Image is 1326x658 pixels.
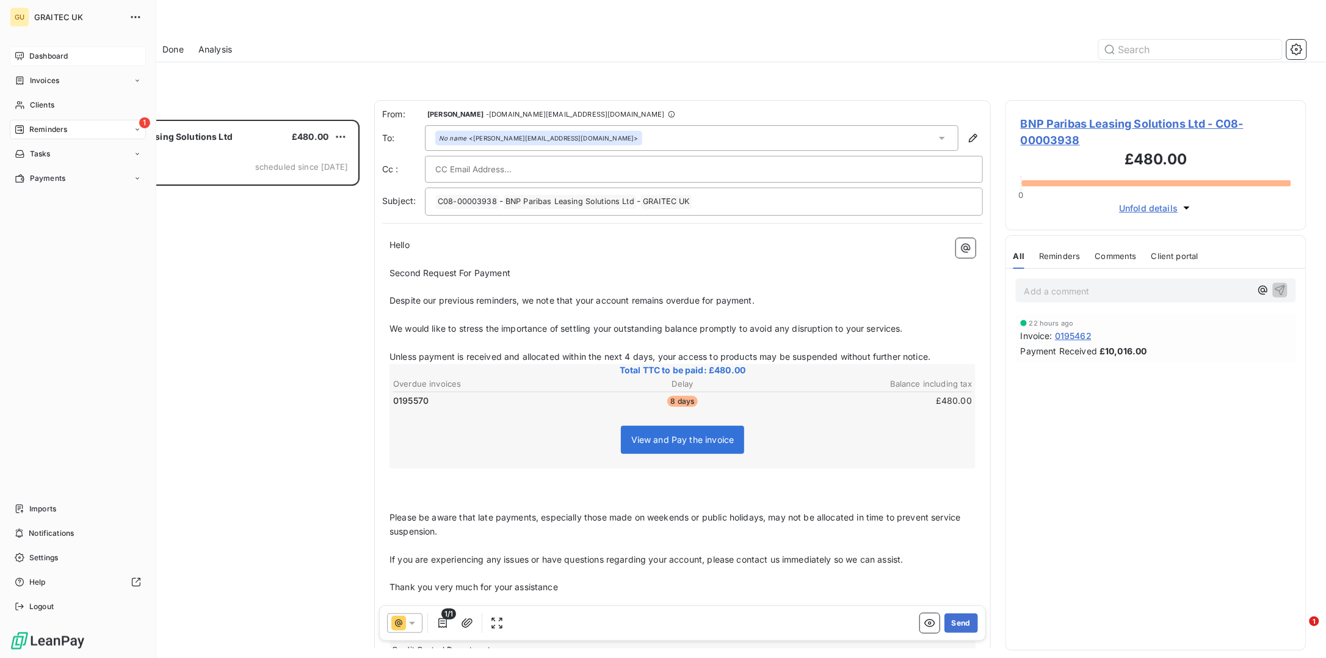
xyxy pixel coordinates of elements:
[441,609,456,620] span: 1/1
[486,111,664,118] span: - [DOMAIN_NAME][EMAIL_ADDRESS][DOMAIN_NAME]
[389,554,904,565] span: If you are experiencing any issues or have questions regarding your account, please contact us im...
[389,323,903,334] span: We would like to stress the importance of settling your outstanding balance promptly to avoid any...
[1021,329,1052,342] span: Invoice :
[1021,345,1097,357] span: Payment Received
[10,499,146,519] a: Imports
[30,148,51,159] span: Tasks
[1013,251,1024,261] span: All
[667,396,698,407] span: 8 days
[1099,40,1282,59] input: Search
[59,120,360,658] div: grid
[86,131,233,142] span: BNP Paribas Leasing Solutions Ltd
[382,196,416,206] span: Subject:
[29,124,67,135] span: Reminders
[1039,251,1080,261] span: Reminders
[10,46,146,66] a: Dashboard
[382,108,425,120] span: From:
[1119,202,1178,214] span: Unfold details
[1310,616,1319,626] span: 1
[1095,251,1137,261] span: Comments
[162,43,184,56] span: Done
[944,613,978,633] button: Send
[10,169,146,188] a: Payments
[1019,190,1024,200] span: 0
[30,173,65,184] span: Payments
[780,378,973,390] th: Balance including tax
[1151,251,1198,261] span: Client portal
[1055,329,1092,342] span: 0195462
[389,582,558,592] span: Thank you very much for your assistance
[436,195,499,209] span: C08-00003938
[382,163,425,175] label: Cc :
[393,378,585,390] th: Overdue invoices
[1115,201,1196,215] button: Unfold details
[504,195,636,209] span: BNP Paribas Leasing Solutions Ltd
[780,394,973,408] td: £480.00
[198,43,232,56] span: Analysis
[34,12,122,22] span: GRAITEC UK
[292,131,328,142] span: £480.00
[637,196,640,206] span: -
[389,295,755,305] span: Despite our previous reminders, we note that your account remains overdue for payment.
[586,378,778,390] th: Delay
[10,548,146,568] a: Settings
[10,7,29,27] div: GU
[10,572,146,592] a: Help
[29,503,56,514] span: Imports
[1021,115,1291,148] span: BNP Paribas Leasing Solutions Ltd - C08-00003938
[1029,320,1074,327] span: 22 hours ago
[435,160,567,178] input: CC Email Address...
[10,144,146,164] a: Tasks
[389,239,410,250] span: Hello
[255,162,348,172] span: scheduled since [DATE]
[389,512,963,536] span: Please be aware that late payments, especially those made on weekends or public holidays, may not...
[29,552,58,563] span: Settings
[391,364,974,376] span: Total TTC to be paid: £480.00
[10,120,146,139] a: 1Reminders
[382,132,425,144] label: To:
[139,117,150,128] span: 1
[29,528,74,539] span: Notifications
[389,268,510,278] span: Second Request For Payment
[29,51,68,62] span: Dashboard
[631,434,734,445] span: View and Pay the invoice
[499,196,503,206] span: -
[427,111,484,118] span: [PERSON_NAME]
[30,75,59,86] span: Invoices
[641,195,692,209] span: GRAITEC UK
[439,134,466,142] em: No name
[10,631,85,651] img: Logo LeanPay
[1021,148,1291,173] h3: £480.00
[29,577,46,588] span: Help
[439,134,639,142] div: <[PERSON_NAME][EMAIL_ADDRESS][DOMAIN_NAME]>
[30,100,54,111] span: Clients
[393,395,429,407] span: 0195570
[1284,616,1314,646] iframe: Intercom live chat
[389,351,930,362] span: Unless payment is received and allocated within the next 4 days, your access to products may be s...
[10,71,146,90] a: Invoices
[29,601,54,612] span: Logout
[1100,345,1147,357] span: £10,016.00
[10,95,146,115] a: Clients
